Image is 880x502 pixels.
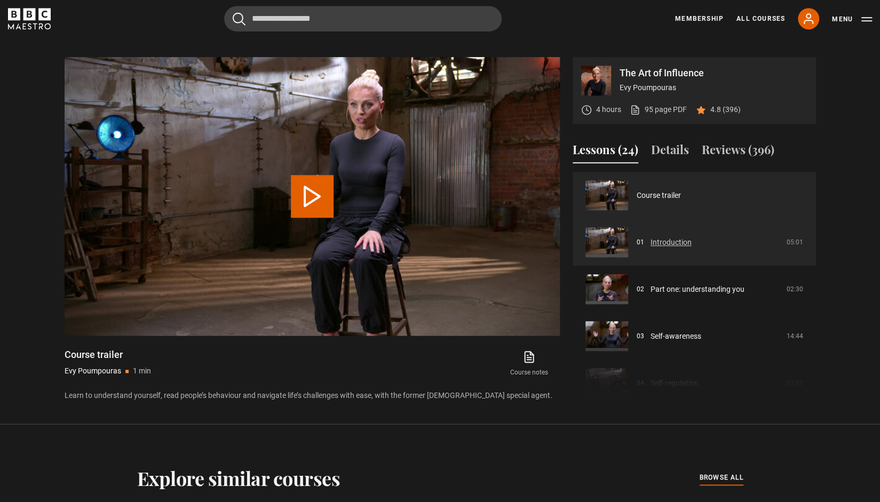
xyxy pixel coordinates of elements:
p: Evy Poumpouras [65,365,121,377]
input: Search [224,6,502,31]
button: Lessons (24) [573,141,638,163]
video-js: Video Player [65,57,560,336]
a: Membership [675,14,724,23]
a: Course trailer [637,190,681,201]
span: browse all [700,472,743,483]
p: Evy Poumpouras [620,82,807,93]
button: Reviews (396) [702,141,774,163]
h2: Explore similar courses [137,467,340,489]
a: 95 page PDF [630,104,687,115]
p: Learn to understand yourself, read people’s behaviour and navigate life’s challenges with ease, w... [65,390,560,401]
h1: Course trailer [65,348,151,361]
p: 4 hours [596,104,621,115]
p: The Art of Influence [620,68,807,78]
svg: BBC Maestro [8,8,51,29]
p: 4.8 (396) [710,104,741,115]
a: Part one: understanding you [651,284,744,295]
a: Introduction [651,237,692,248]
a: All Courses [736,14,785,23]
button: Play Video [291,175,334,218]
button: Submit the search query [233,12,245,26]
a: Course notes [498,348,559,379]
a: browse all [700,472,743,484]
button: Toggle navigation [832,14,872,25]
p: 1 min [133,365,151,377]
button: Details [651,141,689,163]
a: Self-awareness [651,331,701,342]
